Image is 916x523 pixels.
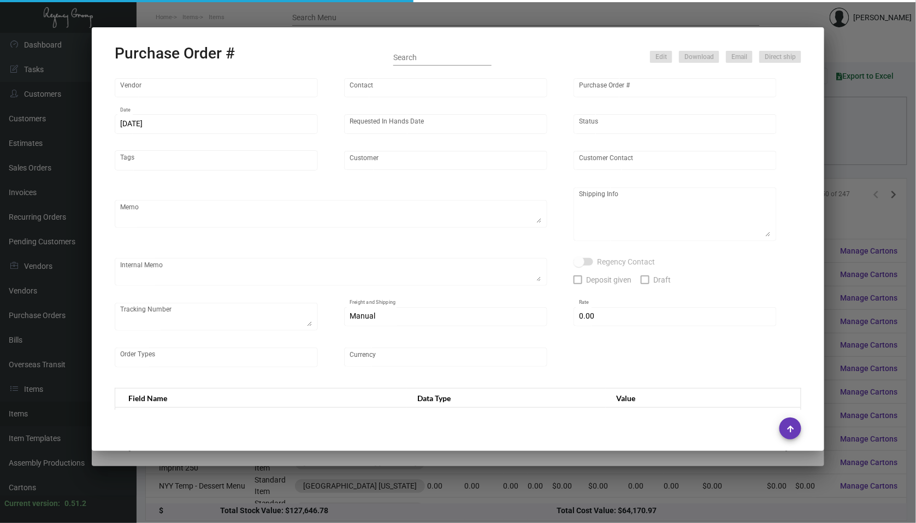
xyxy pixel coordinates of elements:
[115,389,406,408] th: Field Name
[726,51,753,63] button: Email
[4,498,60,509] div: Current version:
[654,273,671,286] span: Draft
[650,51,672,63] button: Edit
[587,273,632,286] span: Deposit given
[64,498,86,509] div: 0.51.2
[731,52,747,62] span: Email
[655,52,667,62] span: Edit
[350,312,375,320] span: Manual
[406,389,606,408] th: Data Type
[598,255,655,268] span: Regency Contact
[679,51,719,63] button: Download
[115,44,235,63] h2: Purchase Order #
[759,51,801,63] button: Direct ship
[606,389,801,408] th: Value
[765,52,796,62] span: Direct ship
[684,52,714,62] span: Download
